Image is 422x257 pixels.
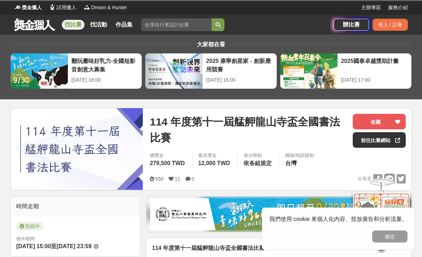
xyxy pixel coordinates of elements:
[62,20,84,30] a: 找比賽
[11,108,143,190] img: Cover Image
[353,132,406,148] a: 前往比賽網站
[22,4,42,11] span: 獎金獵人
[10,53,142,89] a: 翻玩臺味好乳力-全國短影音創意大募集[DATE] 18:00
[49,4,56,11] img: Logo
[87,20,110,30] a: 找活動
[280,53,412,89] a: 2025國泰卓越獎助計畫[DATE] 17:00
[198,152,232,159] span: 最高獎金
[14,4,42,11] a: Logo獎金獵人
[244,160,272,166] span: 依各組規定
[353,114,406,129] button: 收藏
[372,230,408,243] button: 確定
[113,20,135,30] a: 作品集
[285,152,314,159] div: 國籍/地區限制
[145,53,277,89] a: 2025 康寧創星家 - 創新應用競賽[DATE] 16:00
[91,4,127,11] span: Dream & Hunter
[150,198,408,230] img: 1c81a89c-c1b3-4fd6-9c6e-7d29d79abef5.jpg
[57,243,91,249] span: [DATE] 23:59
[192,176,194,182] span: 0
[388,4,408,11] a: 服務介紹
[334,19,369,31] a: 辦比賽
[150,152,187,159] span: 總獎金
[206,57,273,73] div: 2025 康寧創星家 - 創新應用競賽
[57,4,76,11] span: 試用獵人
[244,152,274,159] div: 身分限制
[152,245,265,251] strong: 114 年度第十一屆艋舺龍山寺盃全國書法比賽
[155,176,163,182] span: 550
[11,197,140,216] div: 時間走期
[353,192,410,239] img: d2146d9a-e6f6-4337-9592-8cefde37ba6b.png
[341,76,408,84] div: [DATE] 17:00
[361,4,381,11] a: 主辦專區
[150,160,185,166] span: 279,500 TWD
[285,160,297,166] span: 台灣
[16,243,51,249] span: [DATE] 15:00
[49,4,76,11] a: Logo試用獵人
[71,76,138,84] div: [DATE] 18:00
[373,19,408,31] div: 登入 / 註冊
[16,222,43,230] span: 投稿中
[198,160,230,166] span: 12,000 TWD
[358,174,371,184] span: 分享至
[341,57,408,73] div: 2025國泰卓越獎助計畫
[16,236,35,241] span: 徵件期間
[83,4,90,11] img: Logo
[269,216,408,222] span: 我們使用 cookie 來個人化內容、投放廣告和分析流量。
[71,57,138,73] div: 翻玩臺味好乳力-全國短影音創意大募集
[141,18,212,31] input: 全球自行車設計比賽
[206,76,273,84] div: [DATE] 16:00
[195,41,227,47] span: 大家都在看
[83,4,127,11] a: LogoDream & Hunter
[51,243,57,249] span: 至
[150,114,347,146] span: 114 年度第十一屆艋舺龍山寺盃全國書法比賽
[175,176,180,182] span: 11
[14,4,21,11] img: Logo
